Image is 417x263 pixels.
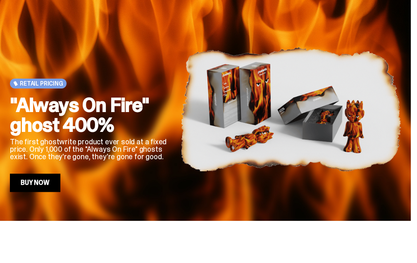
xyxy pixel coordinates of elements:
span: Retail Pricing [20,80,63,87]
h2: "Always On Fire" ghost 400% [10,95,167,135]
img: "Always On Fire" ghost 400% [181,26,401,192]
button: View slide 1 [202,236,204,239]
button: View slide 2 [207,236,209,239]
button: Previous [10,231,23,244]
a: Buy Now [10,174,60,192]
p: The first ghostwrite product ever sold at a fixed price. Only 1,000 of the "Always On Fire" ghost... [10,138,167,160]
